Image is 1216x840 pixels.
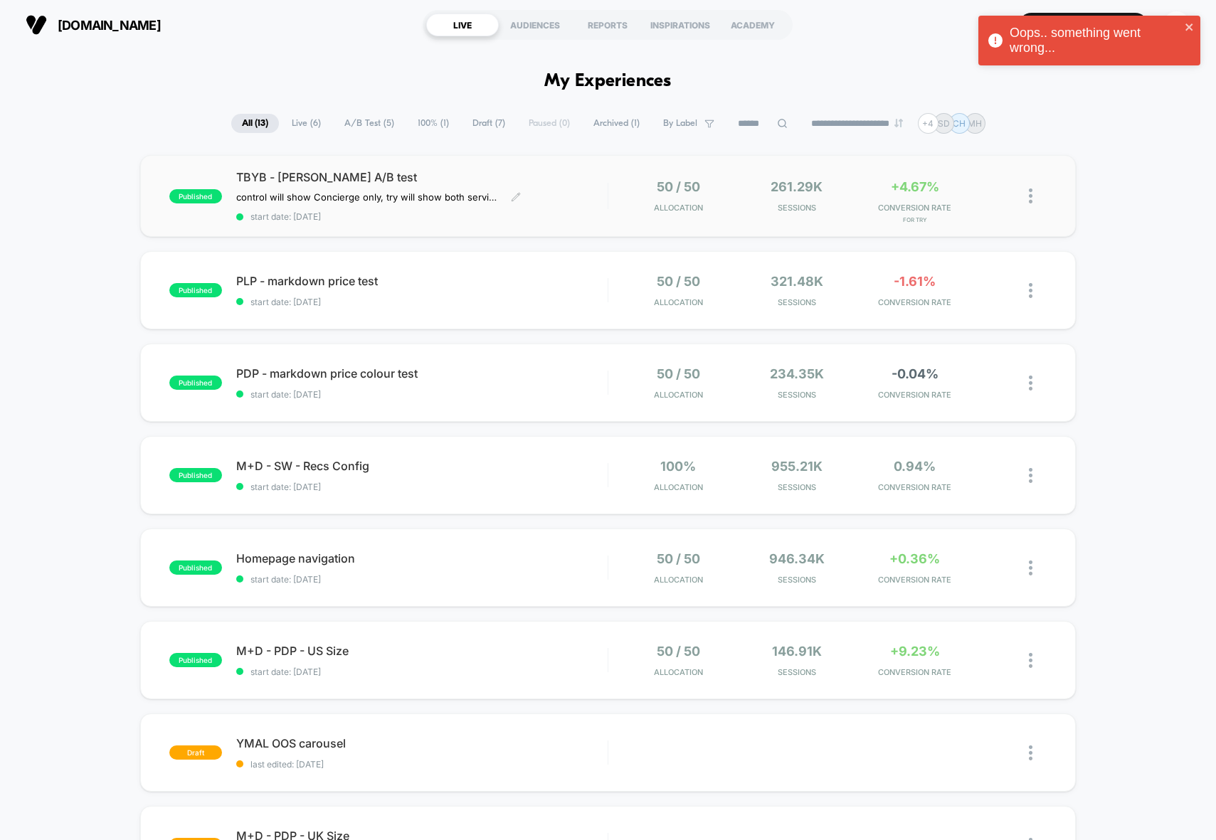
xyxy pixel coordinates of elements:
[717,14,789,36] div: ACADEMY
[1010,26,1180,55] div: Oops.. something went wrong...
[772,644,822,659] span: 146.91k
[1163,11,1190,39] div: CH
[1029,745,1032,760] img: close
[771,274,823,289] span: 321.48k
[236,191,500,203] span: control will show Concierge only, try will show both servicesThe Variant Name MUST NOT BE EDITED....
[1029,376,1032,390] img: close
[169,653,222,667] span: published
[236,459,608,473] span: M+D - SW - Recs Config
[499,14,571,36] div: AUDIENCES
[741,390,852,400] span: Sessions
[654,482,703,492] span: Allocation
[236,211,608,222] span: start date: [DATE]
[860,482,971,492] span: CONVERSION RATE
[236,551,608,565] span: Homepage navigation
[860,575,971,585] span: CONVERSION RATE
[770,366,824,381] span: 234.35k
[657,274,700,289] span: 50 / 50
[1029,560,1032,575] img: close
[236,574,608,585] span: start date: [DATE]
[236,644,608,658] span: M+D - PDP - US Size
[769,551,825,566] span: 946.34k
[407,114,460,133] span: 100% ( 1 )
[169,189,222,203] span: published
[544,71,672,92] h1: My Experiences
[426,14,499,36] div: LIVE
[657,179,700,194] span: 50 / 50
[1158,11,1195,40] button: CH
[660,459,696,474] span: 100%
[169,283,222,297] span: published
[860,297,971,307] span: CONVERSION RATE
[860,667,971,677] span: CONVERSION RATE
[281,114,332,133] span: Live ( 6 )
[1029,283,1032,298] img: close
[663,118,697,129] span: By Label
[169,560,222,575] span: published
[657,366,700,381] span: 50 / 50
[889,551,940,566] span: +0.36%
[644,14,717,36] div: INSPIRATIONS
[236,759,608,770] span: last edited: [DATE]
[741,667,852,677] span: Sessions
[654,297,703,307] span: Allocation
[236,366,608,381] span: PDP - markdown price colour test
[21,14,165,36] button: [DOMAIN_NAME]
[583,114,650,133] span: Archived ( 1 )
[657,644,700,659] span: 50 / 50
[169,376,222,390] span: published
[894,459,936,474] span: 0.94%
[953,118,966,129] p: CH
[654,667,703,677] span: Allocation
[654,390,703,400] span: Allocation
[860,390,971,400] span: CONVERSION RATE
[571,14,644,36] div: REPORTS
[938,118,950,129] p: SD
[771,179,823,194] span: 261.29k
[894,119,903,127] img: end
[26,14,47,36] img: Visually logo
[169,745,222,760] span: draft
[334,114,405,133] span: A/B Test ( 5 )
[860,216,971,223] span: for try
[1185,21,1195,35] button: close
[1029,468,1032,483] img: close
[771,459,823,474] span: 955.21k
[1029,653,1032,668] img: close
[894,274,936,289] span: -1.61%
[892,366,939,381] span: -0.04%
[1029,188,1032,203] img: close
[891,179,939,194] span: +4.67%
[654,575,703,585] span: Allocation
[236,389,608,400] span: start date: [DATE]
[654,203,703,213] span: Allocation
[657,551,700,566] span: 50 / 50
[741,297,852,307] span: Sessions
[236,482,608,492] span: start date: [DATE]
[236,170,608,184] span: TBYB - [PERSON_NAME] A/B test
[741,575,852,585] span: Sessions
[58,18,161,33] span: [DOMAIN_NAME]
[860,203,971,213] span: CONVERSION RATE
[236,736,608,750] span: YMAL OOS carousel
[231,114,279,133] span: All ( 13 )
[462,114,516,133] span: Draft ( 7 )
[741,482,852,492] span: Sessions
[968,118,982,129] p: MH
[236,666,608,677] span: start date: [DATE]
[918,113,939,134] div: + 4
[741,203,852,213] span: Sessions
[169,468,222,482] span: published
[890,644,940,659] span: +9.23%
[236,297,608,307] span: start date: [DATE]
[236,274,608,288] span: PLP - markdown price test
